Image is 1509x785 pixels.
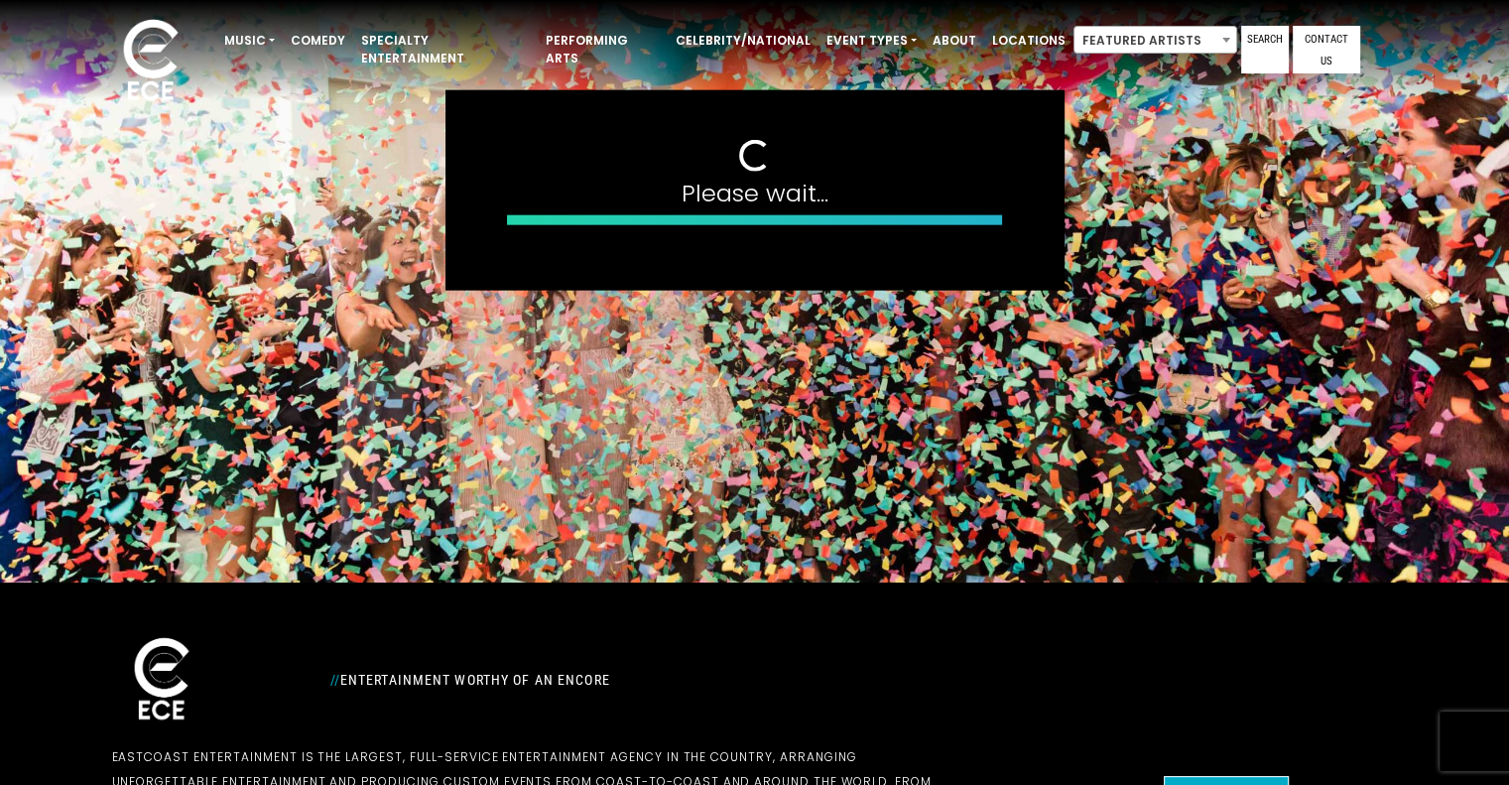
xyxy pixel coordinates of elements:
[318,664,973,696] div: Entertainment Worthy of an Encore
[668,24,818,58] a: Celebrity/National
[101,14,200,110] img: ece_new_logo_whitev2-1.png
[1073,26,1237,54] span: Featured Artists
[984,24,1073,58] a: Locations
[538,24,668,75] a: Performing Arts
[216,24,283,58] a: Music
[112,632,211,728] img: ece_new_logo_whitev2-1.png
[353,24,538,75] a: Specialty Entertainment
[330,672,340,688] span: //
[1241,26,1289,73] a: Search
[925,24,984,58] a: About
[818,24,925,58] a: Event Types
[1293,26,1360,73] a: Contact Us
[507,179,1003,207] h4: Please wait...
[283,24,353,58] a: Comedy
[1074,27,1236,55] span: Featured Artists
